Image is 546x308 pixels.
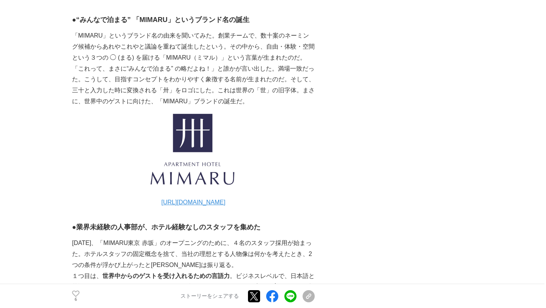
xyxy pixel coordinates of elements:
[146,107,241,197] img: thumbnail_2322b260-7cb1-11ee-a2c2-6d5f9795e695.png
[72,222,315,233] h3: ●業界未経験の人事部が、ホテル経験なしのスタッフを集めた
[180,293,239,300] p: ストーリーをシェアする
[72,14,315,25] h3: ●“みんなで泊まる” 「MIMARU」というブランド名の誕生
[102,273,230,279] strong: 世界中からのゲストを受け入れるための言語力
[72,30,315,107] p: 「MIMARU」というブランド名の由来を聞いてみた。創業チームで、数十案のネーミング候補からあれやこれやと議論を重ねて誕生したという。その中から、自由・体験・空間という３つの ◯ (まる) を届...
[72,298,80,302] p: 6
[72,238,315,270] p: [DATE]、「MIMARU東京 赤坂」のオープニングのために、４名のスタッフ採用が始まった。ホテルスタッフの固定概念を捨て、当社の理想とする人物像は何かを考えたとき、2つの条件が浮かび上がった...
[162,199,226,205] a: [URL][DOMAIN_NAME]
